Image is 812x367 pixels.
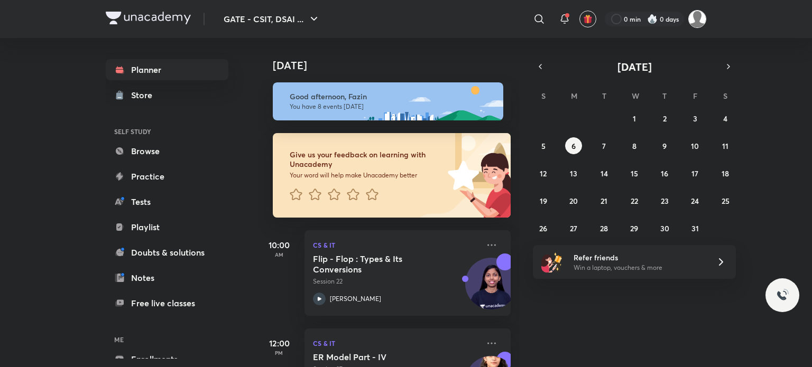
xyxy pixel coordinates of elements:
[273,59,521,72] h4: [DATE]
[541,141,546,151] abbr: October 5, 2025
[631,196,638,206] abbr: October 22, 2025
[574,263,704,272] p: Win a laptop, vouchers & more
[105,124,409,183] h1: Crack your goal with India’s top educators
[535,220,552,237] button: October 26, 2025
[126,190,158,201] span: 10 crore
[717,137,734,154] button: October 11, 2025
[722,196,730,206] abbr: October 25, 2025
[106,217,228,238] a: Playlist
[662,91,667,101] abbr: Thursday
[596,137,613,154] button: October 7, 2025
[154,222,200,233] span: Start learning
[290,102,494,111] p: You have 8 events [DATE]
[647,14,658,24] img: streak
[535,137,552,154] button: October 5, 2025
[626,220,643,237] button: October 29, 2025
[106,123,228,140] h6: SELF STUDY
[601,196,607,206] abbr: October 21, 2025
[106,59,228,80] a: Planner
[565,220,582,237] button: October 27, 2025
[601,168,608,178] abbr: October 14, 2025
[105,330,705,351] h2: Select your goal / exam
[574,252,704,263] h6: Refer friends
[540,168,547,178] abbr: October 12, 2025
[535,192,552,209] button: October 19, 2025
[632,91,639,101] abbr: Wednesday
[106,12,191,24] img: Company Logo
[722,141,728,151] abbr: October 11, 2025
[687,192,704,209] button: October 24, 2025
[691,196,699,206] abbr: October 24, 2025
[570,223,577,233] abbr: October 27, 2025
[656,110,673,127] button: October 2, 2025
[583,14,593,24] img: avatar
[540,196,547,206] abbr: October 19, 2025
[691,141,699,151] abbr: October 10, 2025
[596,192,613,209] button: October 21, 2025
[409,93,705,269] img: header
[596,165,613,182] button: October 14, 2025
[565,137,582,154] button: October 6, 2025
[633,114,636,124] abbr: October 1, 2025
[290,171,444,180] p: Your word will help make Unacademy better
[632,141,636,151] abbr: October 8, 2025
[313,337,479,350] p: CS & IT
[466,264,516,314] img: Avatar
[661,196,669,206] abbr: October 23, 2025
[541,251,562,272] img: referral
[717,110,734,127] button: October 4, 2025
[106,293,228,314] a: Free live classes
[217,8,327,30] button: GATE - CSIT, DSAI ...
[569,196,578,206] abbr: October 20, 2025
[630,223,638,233] abbr: October 29, 2025
[693,91,697,101] abbr: Friday
[717,165,734,182] button: October 18, 2025
[565,165,582,182] button: October 13, 2025
[258,337,300,350] h5: 12:00
[535,165,552,182] button: October 12, 2025
[106,242,228,263] a: Doubts & solutions
[594,14,604,24] img: avatar
[570,168,577,178] abbr: October 13, 2025
[571,91,577,101] abbr: Monday
[626,137,643,154] button: October 8, 2025
[273,82,503,120] img: afternoon
[717,192,734,209] button: October 25, 2025
[626,165,643,182] button: October 15, 2025
[539,223,547,233] abbr: October 26, 2025
[105,12,190,24] img: Company Logo
[106,166,228,187] a: Practice
[656,165,673,182] button: October 16, 2025
[313,253,445,275] h5: Flip - Flop : Types & Its Conversions
[626,192,643,209] button: October 22, 2025
[313,239,479,251] p: CS & IT
[330,294,381,304] p: [PERSON_NAME]
[131,89,159,101] div: Store
[290,150,444,169] h6: Give us your feedback on learning with Unacademy
[687,165,704,182] button: October 17, 2025
[660,223,669,233] abbr: October 30, 2025
[691,223,699,233] abbr: October 31, 2025
[548,59,721,74] button: [DATE]
[600,223,608,233] abbr: October 28, 2025
[602,91,606,101] abbr: Tuesday
[722,168,729,178] abbr: October 18, 2025
[693,114,697,124] abbr: October 3, 2025
[106,84,228,106] a: Store
[687,110,704,127] button: October 3, 2025
[579,11,596,27] button: avatar
[687,137,704,154] button: October 10, 2025
[590,11,607,27] button: avatar
[663,114,667,124] abbr: October 2, 2025
[313,277,479,286] p: Session 22
[105,215,249,240] button: Start learning
[662,141,667,151] abbr: October 9, 2025
[106,191,228,212] a: Tests
[656,192,673,209] button: October 23, 2025
[656,220,673,237] button: October 30, 2025
[571,141,576,151] abbr: October 6, 2025
[412,133,511,218] img: feedback_image
[105,190,409,202] h5: Over learners trust us for their preparation
[106,12,191,27] a: Company Logo
[565,192,582,209] button: October 20, 2025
